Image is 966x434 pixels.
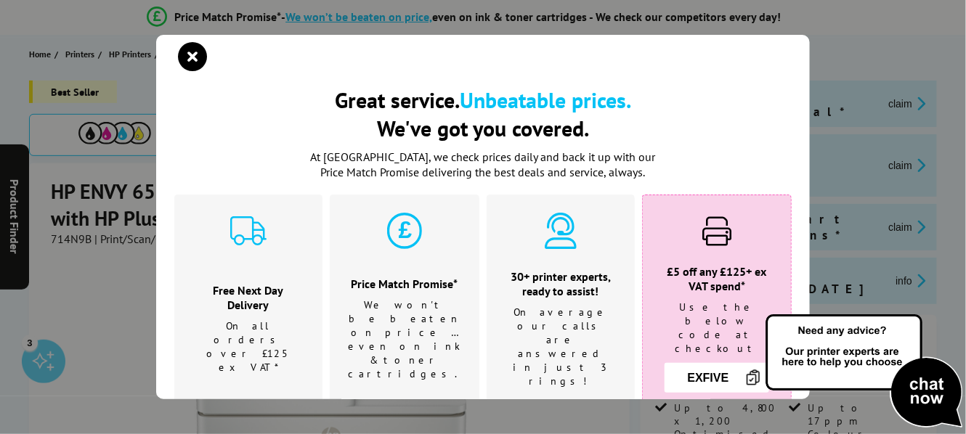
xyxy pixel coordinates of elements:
[505,269,617,298] h3: 30+ printer experts, ready to assist!
[230,213,267,249] img: delivery-cyan.svg
[543,213,579,249] img: expert-cyan.svg
[192,283,304,312] h3: Free Next Day Delivery
[386,213,423,249] img: price-promise-cyan.svg
[348,277,461,291] h3: Price Match Promise*
[661,300,773,356] p: Use the below code at checkout
[182,46,203,67] button: close modal
[763,312,966,431] img: Open Live Chat window
[661,264,773,293] h3: £5 off any £125+ ex VAT spend*
[348,298,461,381] p: We won't be beaten on price …even on ink & toner cartridges.
[174,86,792,142] h2: Great service. We've got you covered.
[744,369,762,386] img: Copy Icon
[192,319,304,374] p: On all orders over £125 ex VAT*
[505,306,617,388] p: On average our calls are answered in just 3 rings!
[460,86,631,114] b: Unbeatable prices.
[301,150,665,180] p: At [GEOGRAPHIC_DATA], we check prices daily and back it up with our Price Match Promise deliverin...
